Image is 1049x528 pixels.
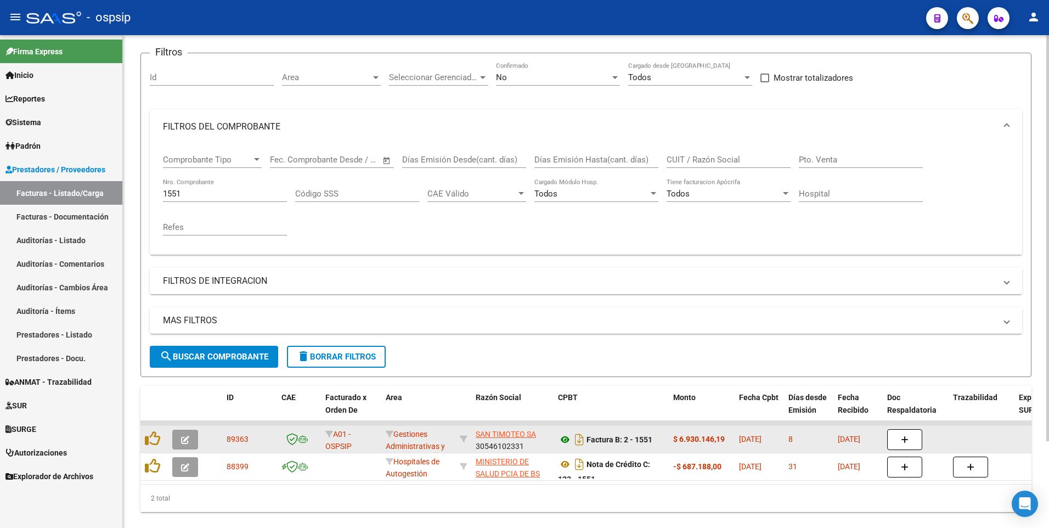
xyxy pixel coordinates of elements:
input: Fecha fin [324,155,377,165]
span: CAE [281,393,296,402]
span: Padrón [5,140,41,152]
span: [DATE] [739,435,762,443]
span: Fecha Recibido [838,393,868,414]
span: SAN TIMOTEO SA [476,430,536,439]
div: Open Intercom Messenger [1012,491,1038,517]
i: Descargar documento [572,456,586,473]
span: A01 - OSPSIP [325,430,352,451]
span: Borrar Filtros [297,352,376,362]
span: Facturado x Orden De [325,393,366,414]
datatable-header-cell: CPBT [554,386,669,434]
datatable-header-cell: Fecha Recibido [833,386,883,434]
mat-expansion-panel-header: FILTROS DE INTEGRACION [150,268,1022,294]
mat-expansion-panel-header: MAS FILTROS [150,307,1022,334]
div: 30546102331 [476,428,549,451]
span: Trazabilidad [953,393,997,402]
span: Monto [673,393,696,402]
span: Gestiones Administrativas y Otros [386,430,445,464]
button: Open calendar [381,154,393,167]
span: Todos [628,72,651,82]
span: Todos [534,189,557,199]
span: Inicio [5,69,33,81]
datatable-header-cell: Facturado x Orden De [321,386,381,434]
span: Firma Express [5,46,63,58]
mat-panel-title: MAS FILTROS [163,314,996,327]
datatable-header-cell: Trazabilidad [949,386,1014,434]
span: ID [227,393,234,402]
span: 89363 [227,435,249,443]
datatable-header-cell: CAE [277,386,321,434]
span: Todos [667,189,690,199]
span: [DATE] [739,462,762,471]
span: Fecha Cpbt [739,393,779,402]
span: Area [386,393,402,402]
div: FILTROS DEL COMPROBANTE [150,144,1022,255]
span: MINISTERIO DE SALUD PCIA DE BS AS [476,457,540,491]
span: Sistema [5,116,41,128]
span: Reportes [5,93,45,105]
span: No [496,72,507,82]
mat-expansion-panel-header: FILTROS DEL COMPROBANTE [150,109,1022,144]
span: Razón Social [476,393,521,402]
datatable-header-cell: ID [222,386,277,434]
span: ANMAT - Trazabilidad [5,376,92,388]
datatable-header-cell: Días desde Emisión [784,386,833,434]
span: [DATE] [838,462,860,471]
span: Prestadores / Proveedores [5,164,105,176]
span: Explorador de Archivos [5,470,93,482]
datatable-header-cell: Area [381,386,455,434]
datatable-header-cell: Razón Social [471,386,554,434]
span: Autorizaciones [5,447,67,459]
span: 8 [788,435,793,443]
mat-icon: delete [297,350,310,363]
span: CAE Válido [427,189,516,199]
span: Comprobante Tipo [163,155,252,165]
button: Borrar Filtros [287,346,386,368]
button: Buscar Comprobante [150,346,278,368]
span: Hospitales de Autogestión [386,457,439,479]
span: Seleccionar Gerenciador [389,72,478,82]
span: Mostrar totalizadores [774,71,853,85]
mat-panel-title: FILTROS DE INTEGRACION [163,275,996,287]
i: Descargar documento [572,431,586,448]
span: Area [282,72,371,82]
mat-icon: menu [9,10,22,24]
mat-panel-title: FILTROS DEL COMPROBANTE [163,121,996,133]
span: 88399 [227,462,249,471]
input: Fecha inicio [270,155,314,165]
strong: Nota de Crédito C: 123 - 1551 [558,460,650,484]
datatable-header-cell: Monto [669,386,735,434]
datatable-header-cell: Fecha Cpbt [735,386,784,434]
span: Días desde Emisión [788,393,827,414]
span: SUR [5,400,27,412]
span: SURGE [5,423,36,435]
strong: Factura B: 2 - 1551 [586,435,652,444]
span: Buscar Comprobante [160,352,268,362]
span: Doc Respaldatoria [887,393,937,414]
strong: $ 6.930.146,19 [673,435,725,443]
div: 30626983398 [476,456,549,479]
mat-icon: search [160,350,173,363]
div: 2 total [140,485,1031,512]
span: - ospsip [87,5,131,30]
strong: -$ 687.188,00 [673,462,721,471]
span: CPBT [558,393,578,402]
datatable-header-cell: Doc Respaldatoria [883,386,949,434]
h3: Filtros [150,44,188,60]
span: [DATE] [838,435,860,443]
span: 31 [788,462,797,471]
mat-icon: person [1027,10,1040,24]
